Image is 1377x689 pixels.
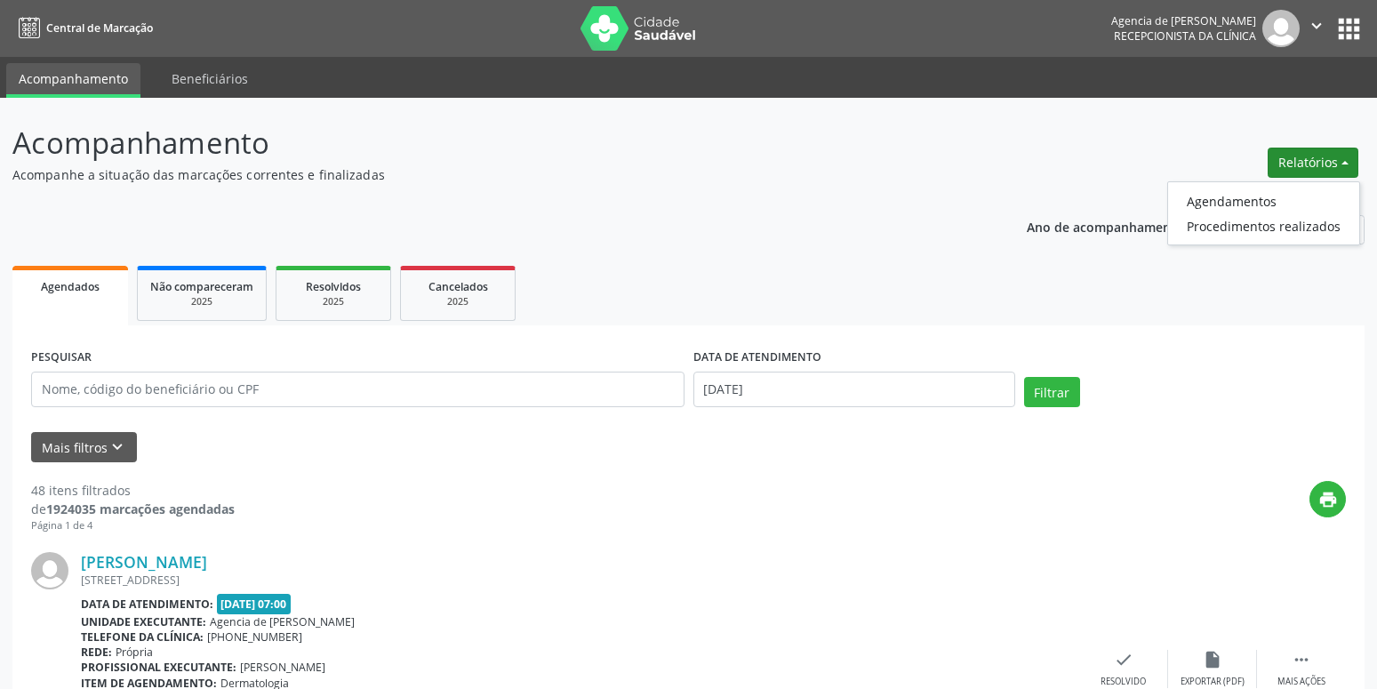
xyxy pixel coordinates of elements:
button: Relatórios [1268,148,1358,178]
button: Mais filtroskeyboard_arrow_down [31,432,137,463]
i: print [1318,490,1338,509]
strong: 1924035 marcações agendadas [46,501,235,517]
span: [PERSON_NAME] [240,660,325,675]
input: Nome, código do beneficiário ou CPF [31,372,684,407]
i: check [1114,650,1133,669]
div: Agencia de [PERSON_NAME] [1111,13,1256,28]
div: Resolvido [1101,676,1146,688]
p: Acompanhamento [12,121,959,165]
div: 48 itens filtrados [31,481,235,500]
label: DATA DE ATENDIMENTO [693,344,821,372]
a: Procedimentos realizados [1168,213,1359,238]
span: Própria [116,645,153,660]
b: Data de atendimento: [81,597,213,612]
div: [STREET_ADDRESS] [81,573,1079,588]
span: Resolvidos [306,279,361,294]
i:  [1307,16,1326,36]
i:  [1292,650,1311,669]
i: keyboard_arrow_down [108,437,127,457]
b: Unidade executante: [81,614,206,629]
i: insert_drive_file [1203,650,1222,669]
img: img [31,552,68,589]
b: Profissional executante: [81,660,236,675]
div: Exportar (PDF) [1181,676,1245,688]
div: 2025 [150,295,253,308]
button: print [1309,481,1346,517]
button:  [1300,10,1333,47]
div: 2025 [289,295,378,308]
div: Página 1 de 4 [31,518,235,533]
span: [DATE] 07:00 [217,594,292,614]
b: Telefone da clínica: [81,629,204,645]
input: Selecione um intervalo [693,372,1015,407]
div: Mais ações [1277,676,1325,688]
a: Beneficiários [159,63,260,94]
a: Central de Marcação [12,13,153,43]
span: Recepcionista da clínica [1114,28,1256,44]
span: Agendados [41,279,100,294]
b: Rede: [81,645,112,660]
ul: Relatórios [1167,181,1360,245]
button: Filtrar [1024,377,1080,407]
span: Agencia de [PERSON_NAME] [210,614,355,629]
span: Não compareceram [150,279,253,294]
p: Ano de acompanhamento [1027,215,1184,237]
a: Agendamentos [1168,188,1359,213]
label: PESQUISAR [31,344,92,372]
div: de [31,500,235,518]
button: apps [1333,13,1365,44]
a: [PERSON_NAME] [81,552,207,572]
p: Acompanhe a situação das marcações correntes e finalizadas [12,165,959,184]
span: [PHONE_NUMBER] [207,629,302,645]
span: Cancelados [428,279,488,294]
a: Acompanhamento [6,63,140,98]
img: img [1262,10,1300,47]
div: 2025 [413,295,502,308]
span: Central de Marcação [46,20,153,36]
